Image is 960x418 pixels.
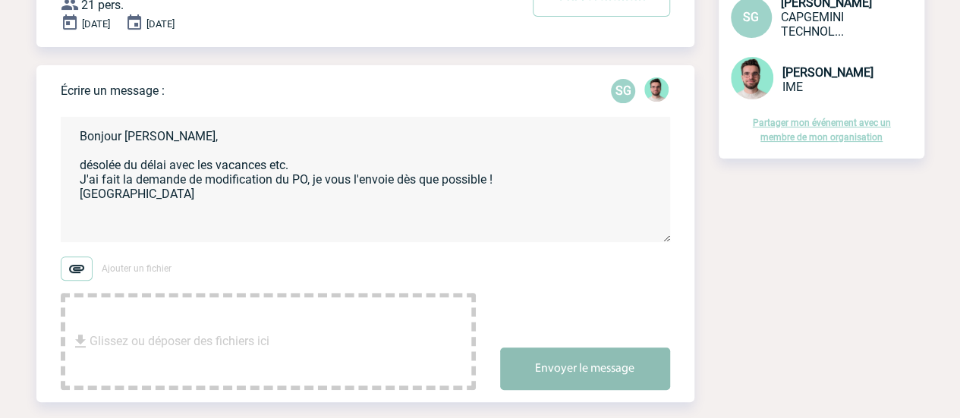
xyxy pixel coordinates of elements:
[782,80,803,94] span: IME
[644,77,669,105] div: Benjamin ROLAND
[61,83,165,98] p: Écrire un message :
[146,18,175,30] span: [DATE]
[753,118,891,143] a: Partager mon événement avec un membre de mon organisation
[500,347,670,390] button: Envoyer le message
[90,303,269,379] span: Glissez ou déposer des fichiers ici
[743,10,759,24] span: SG
[611,79,635,103] div: Sandrine GONCALVES
[731,57,773,99] img: 121547-2.png
[71,332,90,350] img: file_download.svg
[644,77,669,102] img: 121547-2.png
[781,10,844,39] span: CAPGEMINI TECHNOLOGY SERVICES
[82,18,110,30] span: [DATE]
[102,263,172,274] span: Ajouter un fichier
[611,79,635,103] p: SG
[782,65,873,80] span: [PERSON_NAME]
